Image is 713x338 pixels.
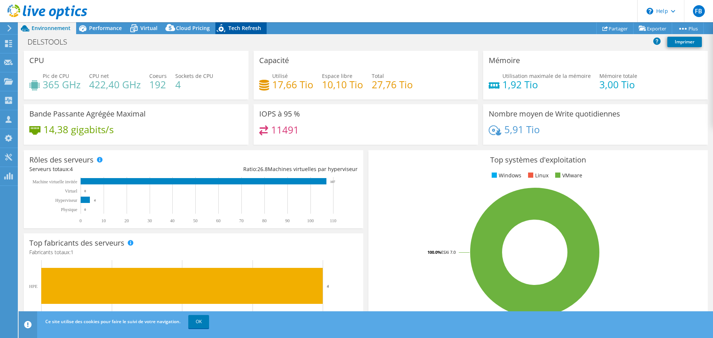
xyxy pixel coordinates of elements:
h3: IOPS à 95 % [259,110,300,118]
h4: 422,40 GHz [89,81,141,89]
svg: \n [647,8,653,14]
h4: Fabricants totaux: [29,248,358,256]
span: Pic de CPU [43,72,69,79]
text: 70 [239,218,244,223]
span: 4 [70,165,73,173]
div: Serveurs totaux: [29,165,193,173]
li: VMware [553,171,582,180]
span: Performance [89,24,122,32]
text: 10 [101,218,106,223]
text: 40 [170,218,175,223]
text: 0 [84,208,86,211]
h4: 27,76 Tio [372,81,413,89]
tspan: ESXi 7.0 [441,249,456,255]
text: 4 [94,198,96,202]
span: Ce site utilise des cookies pour faire le suivi de votre navigation. [45,318,180,325]
h4: 17,66 Tio [272,81,313,89]
h1: DELSTOOLS [24,38,79,46]
text: 100 [307,218,314,223]
h4: 4 [175,81,213,89]
h3: Rôles des serveurs [29,156,94,164]
a: Partager [596,23,634,34]
text: 107 [330,180,335,184]
span: Total [372,72,384,79]
li: Windows [490,171,521,180]
span: Espace libre [322,72,352,79]
a: OK [188,315,209,328]
h4: 365 GHz [43,81,81,89]
tspan: 100.0% [427,249,441,255]
span: Coeurs [149,72,167,79]
text: 0 [79,218,82,223]
span: Virtual [140,24,157,32]
text: 30 [147,218,152,223]
text: 80 [262,218,267,223]
h3: Nombre moyen de Write quotidiennes [489,110,620,118]
h4: 192 [149,81,167,89]
text: Virtuel [65,188,78,194]
h3: CPU [29,56,44,65]
text: 90 [285,218,290,223]
text: 4 [327,284,329,288]
text: 50 [193,218,198,223]
a: Exporter [633,23,672,34]
span: Mémoire totale [599,72,637,79]
h3: Top fabricants des serveurs [29,239,124,247]
li: Linux [526,171,548,180]
tspan: Machine virtuelle invitée [32,179,77,184]
h3: Mémoire [489,56,520,65]
span: Sockets de CPU [175,72,213,79]
span: FB [693,5,705,17]
span: 1 [71,249,74,256]
span: Tech Refresh [228,24,261,32]
span: Utilisé [272,72,288,79]
a: Imprimer [667,37,702,47]
span: 26.8 [257,165,268,173]
span: Cloud Pricing [176,24,210,32]
h3: Top systèmes d'exploitation [374,156,702,164]
text: Physique [61,207,77,212]
a: Plus [672,23,704,34]
h4: 11491 [271,126,299,134]
text: 20 [124,218,129,223]
text: HPE [29,284,38,289]
h4: 10,10 Tio [322,81,363,89]
text: Hyperviseur [55,198,77,203]
text: 110 [330,218,336,223]
text: 0 [84,189,86,193]
h4: 14,38 gigabits/s [43,125,114,134]
h4: 5,91 Tio [504,125,540,134]
h3: Bande Passante Agrégée Maximal [29,110,146,118]
h3: Capacité [259,56,289,65]
h4: 3,00 Tio [599,81,637,89]
span: Environnement [32,24,71,32]
span: Utilisation maximale de la mémoire [502,72,591,79]
div: Ratio: Machines virtuelles par hyperviseur [193,165,358,173]
span: CPU net [89,72,109,79]
text: 60 [216,218,221,223]
h4: 1,92 Tio [502,81,591,89]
